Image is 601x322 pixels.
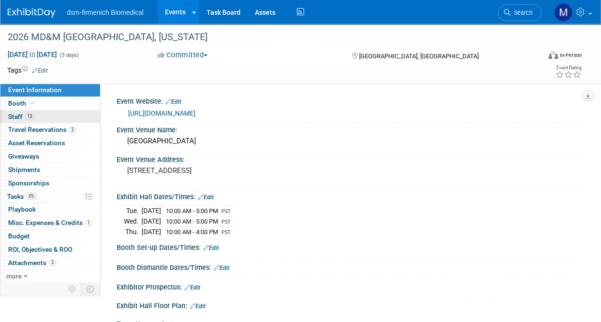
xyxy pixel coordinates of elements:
[359,53,479,60] span: [GEOGRAPHIC_DATA], [GEOGRAPHIC_DATA]
[498,50,582,64] div: Event Format
[8,259,56,267] span: Attachments
[8,152,39,160] span: Giveaways
[25,113,34,120] span: 13
[85,219,92,226] span: 1
[203,245,219,251] a: Edit
[26,193,37,200] span: 0%
[0,84,100,97] a: Event Information
[8,126,76,133] span: Travel Reservations
[8,113,34,120] span: Staff
[0,163,100,176] a: Shipments
[64,283,81,295] td: Personalize Event Tab Strip
[31,100,35,106] i: Booth reservation complete
[0,203,100,216] a: Playbook
[0,123,100,136] a: Travel Reservations2
[198,194,214,201] a: Edit
[117,152,582,164] div: Event Venue Address:
[7,65,48,75] td: Tags
[8,139,65,147] span: Asset Reservations
[69,126,76,133] span: 2
[0,150,100,163] a: Giveaways
[0,230,100,243] a: Budget
[0,177,100,190] a: Sponsorships
[142,216,161,227] td: [DATE]
[166,228,218,236] span: 10:00 AM - 4:00 PM
[548,51,558,59] img: Format-Inperson.png
[28,51,37,58] span: to
[554,3,572,21] img: Melanie Davison
[117,240,582,253] div: Booth Set-up Dates/Times:
[8,8,55,18] img: ExhibitDay
[166,218,218,225] span: 10:00 AM - 5:00 PM
[165,98,181,105] a: Edit
[0,216,100,229] a: Misc. Expenses & Credits1
[142,226,161,236] td: [DATE]
[221,219,231,225] span: PST
[8,232,30,240] span: Budget
[142,206,161,216] td: [DATE]
[8,179,49,187] span: Sponsorships
[67,9,143,16] span: dsm-firmenich Biomedical
[214,265,229,271] a: Edit
[221,229,231,236] span: PST
[128,109,196,117] a: [URL][DOMAIN_NAME]
[124,134,575,149] div: [GEOGRAPHIC_DATA]
[117,299,582,311] div: Exhibit Hall Floor Plan:
[0,110,100,123] a: Staff13
[0,97,100,110] a: Booth
[81,283,100,295] td: Toggle Event Tabs
[32,67,48,74] a: Edit
[117,94,582,107] div: Event Website:
[8,166,40,173] span: Shipments
[127,166,300,175] pre: [STREET_ADDRESS]
[117,260,582,273] div: Booth Dismantle Dates/Times:
[8,99,37,107] span: Booth
[7,50,57,59] span: [DATE] [DATE]
[59,52,79,58] span: (3 days)
[49,259,56,266] span: 3
[6,272,22,280] span: more
[124,206,142,216] td: Tue.
[154,50,211,60] button: Committed
[190,303,206,310] a: Edit
[117,190,582,202] div: Exhibit Hall Dates/Times:
[185,284,200,291] a: Edit
[166,207,218,215] span: 10:00 AM - 5:00 PM
[0,137,100,150] a: Asset Reservations
[124,226,142,236] td: Thu.
[556,65,581,70] div: Event Rating
[7,193,37,200] span: Tasks
[4,29,533,46] div: 2026 MD&M [GEOGRAPHIC_DATA], [US_STATE]
[0,270,100,283] a: more
[0,190,100,203] a: Tasks0%
[8,246,72,253] span: ROI, Objectives & ROO
[117,280,582,292] div: Exhibitor Prospectus:
[124,216,142,227] td: Wed.
[8,86,62,94] span: Event Information
[8,219,92,226] span: Misc. Expenses & Credits
[498,4,542,21] a: Search
[0,257,100,269] a: Attachments3
[117,123,582,135] div: Event Venue Name:
[0,243,100,256] a: ROI, Objectives & ROO
[559,52,582,59] div: In-Person
[511,9,533,16] span: Search
[221,208,231,215] span: PST
[8,205,36,213] span: Playbook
